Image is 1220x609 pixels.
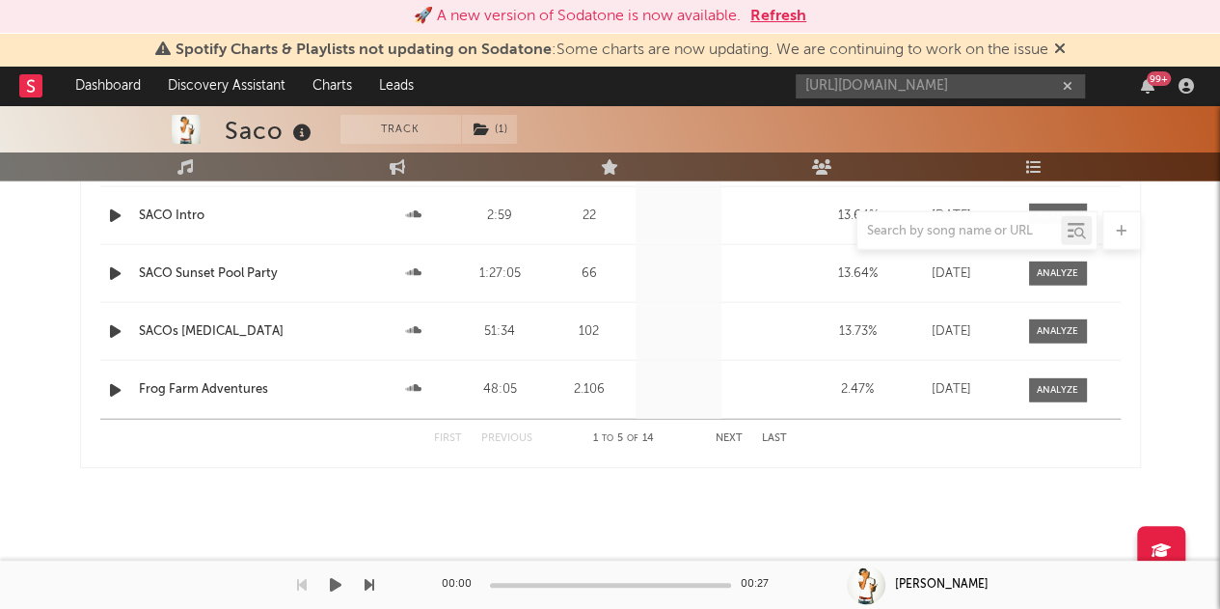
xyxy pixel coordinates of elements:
div: [PERSON_NAME] [895,576,989,594]
div: 99 + [1147,71,1171,86]
a: Discovery Assistant [154,67,299,105]
span: Spotify Charts & Playlists not updating on Sodatone [176,42,552,58]
div: 1 5 14 [571,428,677,451]
a: SACO Intro [139,207,366,226]
a: Leads [366,67,427,105]
button: Next [716,433,743,444]
div: [DATE] [913,322,990,342]
div: 13.64 % [812,264,904,284]
div: 1:27:05 [462,264,538,284]
div: 13.64 % [812,207,904,226]
button: Last [762,433,787,444]
button: Previous [481,433,532,444]
div: 2:59 [462,207,538,226]
span: of [627,434,638,443]
button: Track [340,115,461,144]
div: 22 [547,207,631,226]
a: SACO Sunset Pool Party [139,264,366,284]
button: Refresh [750,5,806,28]
div: 48:05 [462,380,538,400]
div: [DATE] [913,264,990,284]
a: SACOs [MEDICAL_DATA] [139,322,366,342]
div: 00:00 [442,573,480,596]
span: ( 1 ) [461,115,518,144]
div: 00:27 [741,573,779,596]
div: [DATE] [913,207,990,226]
input: Search for artists [796,74,1085,98]
input: Search by song name or URL [857,224,1061,239]
span: to [602,434,613,443]
button: 99+ [1141,78,1154,94]
div: 2.106 [547,380,631,400]
div: [DATE] [913,380,990,400]
div: 2.47 % [812,380,904,400]
div: 🚀 A new version of Sodatone is now available. [414,5,741,28]
div: 66 [547,264,631,284]
a: Charts [299,67,366,105]
div: 102 [547,322,631,342]
a: Frog Farm Adventures [139,380,366,400]
div: Saco [225,115,316,147]
span: : Some charts are now updating. We are continuing to work on the issue [176,42,1048,58]
div: 13.73 % [812,322,904,342]
a: Dashboard [62,67,154,105]
button: (1) [462,115,517,144]
button: First [434,433,462,444]
div: 51:34 [462,322,538,342]
span: Dismiss [1054,42,1066,58]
